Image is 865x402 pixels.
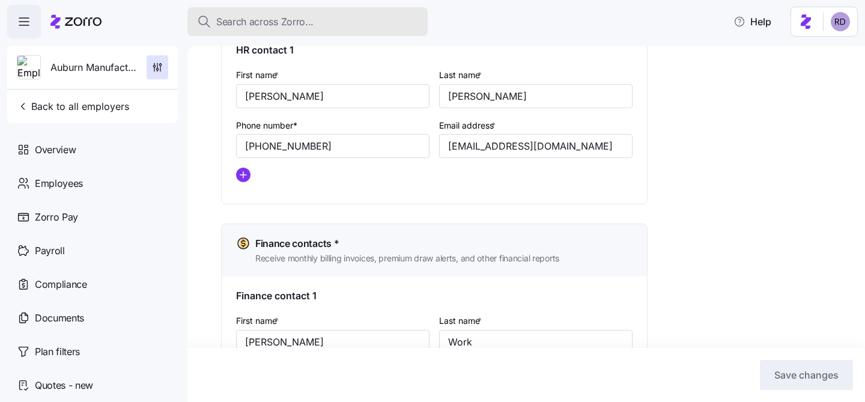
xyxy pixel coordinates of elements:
[7,368,178,402] a: Quotes - new
[35,378,93,393] span: Quotes - new
[35,277,87,292] span: Compliance
[7,234,178,267] a: Payroll
[35,243,65,258] span: Payroll
[439,69,484,82] label: Last name
[7,200,178,234] a: Zorro Pay
[439,134,633,158] input: Type email address
[7,335,178,368] a: Plan filters
[236,330,429,354] input: Type first name
[439,84,633,108] input: Type last name
[17,99,129,114] span: Back to all employers
[831,12,850,31] img: 6d862e07fa9c5eedf81a4422c42283ac
[35,142,76,157] span: Overview
[7,166,178,200] a: Employees
[760,360,853,390] button: Save changes
[255,252,559,264] span: Receive monthly billing invoices, premium draw alerts, and other financial reports
[236,134,429,158] input: (212) 456-7890
[7,133,178,166] a: Overview
[187,7,428,36] button: Search across Zorro...
[35,210,78,225] span: Zorro Pay
[236,314,281,327] label: First name
[7,267,178,301] a: Compliance
[236,84,429,108] input: Type first name
[17,56,40,80] img: Employer logo
[774,368,839,382] span: Save changes
[35,311,84,326] span: Documents
[7,301,178,335] a: Documents
[724,10,781,34] button: Help
[236,43,294,58] span: HR contact 1
[236,69,281,82] label: First name
[236,288,317,303] span: Finance contact 1
[733,14,771,29] span: Help
[236,168,250,182] svg: add icon
[236,119,297,132] label: Phone number*
[216,14,314,29] span: Search across Zorro...
[439,119,498,132] label: Email address
[439,314,484,327] label: Last name
[50,60,137,75] span: Auburn Manufacturing
[35,176,83,191] span: Employees
[255,236,339,251] span: Finance contacts *
[439,330,633,354] input: Type last name
[35,344,80,359] span: Plan filters
[12,94,134,118] button: Back to all employers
